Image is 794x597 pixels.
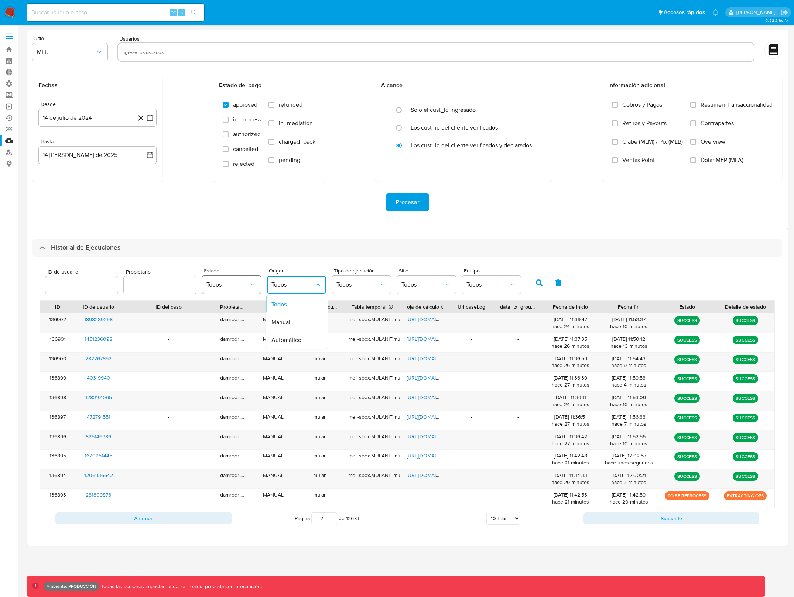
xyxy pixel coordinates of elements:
[181,9,183,16] span: s
[99,583,262,590] p: Todas las acciones impactan usuarios reales, proceda con precaución.
[736,9,778,16] p: gaspar.zanini@mercadolibre.com
[664,8,705,16] span: Accesos rápidos
[47,585,96,588] p: Ambiente: PRODUCCIÓN
[781,8,788,16] a: Salir
[27,8,204,17] input: Buscar usuario o caso...
[186,7,201,18] button: search-icon
[712,9,719,16] a: Notificaciones
[171,9,176,16] span: ⌥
